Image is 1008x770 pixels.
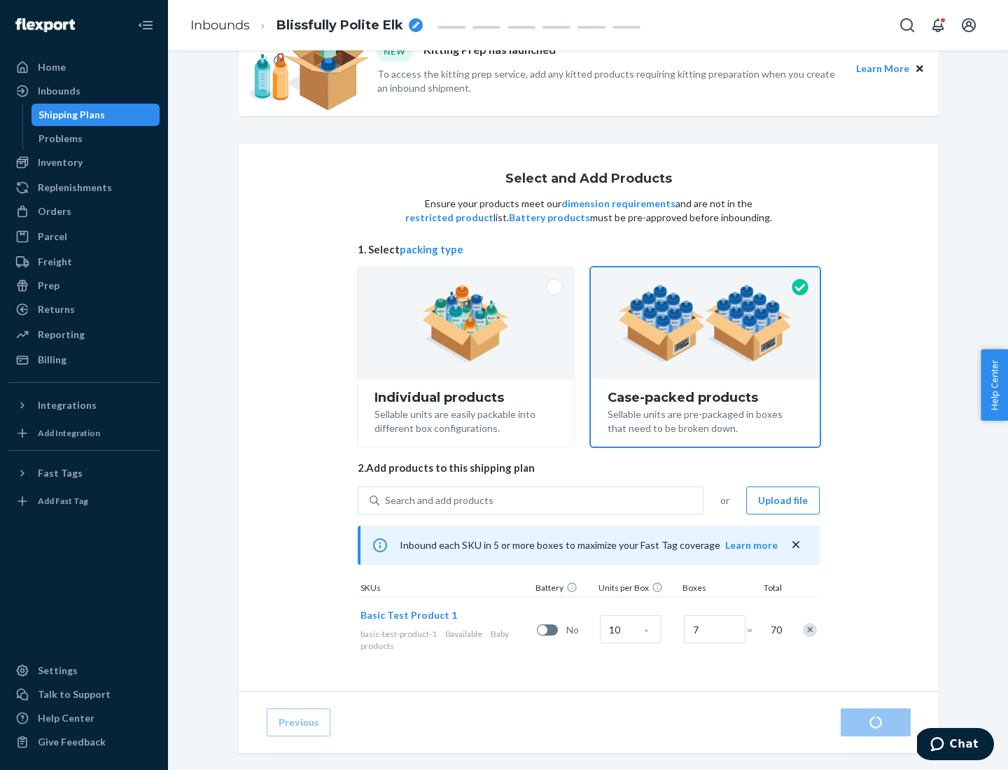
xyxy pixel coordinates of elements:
span: 2. Add products to this shipping plan [358,461,820,475]
div: Sellable units are pre-packaged in boxes that need to be broken down. [608,405,803,435]
img: individual-pack.facf35554cb0f1810c75b2bd6df2d64e.png [422,285,510,362]
button: Learn More [856,61,909,76]
span: basic-test-product-1 [360,629,437,639]
a: Orders [8,200,160,223]
div: Settings [38,664,78,678]
button: Integrations [8,394,160,416]
a: Freight [8,251,160,273]
div: Inbounds [38,84,80,98]
button: Give Feedback [8,731,160,753]
button: Upload file [746,486,820,514]
button: Close Navigation [132,11,160,39]
div: Battery [533,582,596,596]
button: Basic Test Product 1 [360,608,457,622]
div: Home [38,60,66,74]
div: Boxes [680,582,750,596]
button: Previous [267,708,330,736]
span: Blissfully Polite Elk [276,17,403,35]
a: Billing [8,349,160,371]
div: Case-packed products [608,391,803,405]
div: SKUs [358,582,533,596]
button: Learn more [725,538,778,552]
div: NEW [377,42,412,61]
button: Close [912,61,927,76]
a: Prep [8,274,160,297]
span: = [747,623,761,637]
div: Integrations [38,398,97,412]
div: Total [750,582,785,596]
span: or [720,493,729,507]
button: Talk to Support [8,683,160,706]
iframe: Opens a widget where you can chat to one of our agents [917,728,994,763]
a: Add Fast Tag [8,490,160,512]
div: Help Center [38,711,94,725]
div: Units per Box [596,582,680,596]
div: Remove Item [803,623,817,637]
div: Search and add products [385,493,493,507]
a: Inbounds [8,80,160,102]
div: Baby products [360,628,531,652]
button: close [789,538,803,552]
a: Parcel [8,225,160,248]
a: Returns [8,298,160,321]
div: Fast Tags [38,466,83,480]
span: 70 [768,623,782,637]
div: Reporting [38,328,85,342]
div: Individual products [374,391,557,405]
input: Number of boxes [684,615,745,643]
ol: breadcrumbs [179,5,434,46]
button: restricted product [405,211,493,225]
button: Open notifications [924,11,952,39]
div: Inventory [38,155,83,169]
div: Talk to Support [38,687,111,701]
button: dimension requirements [561,197,675,211]
a: Settings [8,659,160,682]
button: Fast Tags [8,462,160,484]
a: Inventory [8,151,160,174]
button: Open account menu [955,11,983,39]
div: Inbound each SKU in 5 or more boxes to maximize your Fast Tag coverage [358,526,820,565]
div: Add Fast Tag [38,495,88,507]
div: Prep [38,279,59,293]
div: Add Integration [38,427,100,439]
div: Billing [38,353,66,367]
p: To access the kitting prep service, add any kitted products requiring kitting preparation when yo... [377,67,843,95]
span: Basic Test Product 1 [360,609,457,621]
span: No [566,623,594,637]
button: Open Search Box [893,11,921,39]
button: Help Center [981,349,1008,421]
h1: Select and Add Products [505,172,672,186]
div: Freight [38,255,72,269]
div: Sellable units are easily packable into different box configurations. [374,405,557,435]
a: Add Integration [8,422,160,444]
p: Kitting Prep has launched [423,42,556,61]
div: Shipping Plans [38,108,105,122]
a: Home [8,56,160,78]
input: Case Quantity [600,615,661,643]
div: Orders [38,204,71,218]
a: Problems [31,127,160,150]
div: Problems [38,132,83,146]
a: Shipping Plans [31,104,160,126]
button: Battery products [509,211,590,225]
a: Replenishments [8,176,160,199]
a: Reporting [8,323,160,346]
img: Flexport logo [15,18,75,32]
div: Give Feedback [38,735,106,749]
a: Inbounds [190,17,250,33]
div: Parcel [38,230,67,244]
div: Replenishments [38,181,112,195]
a: Help Center [8,707,160,729]
button: packing type [400,242,463,257]
p: Ensure your products meet our and are not in the list. must be pre-approved before inbounding. [404,197,773,225]
img: case-pack.59cecea509d18c883b923b81aeac6d0b.png [618,285,792,362]
span: 1. Select [358,242,820,257]
div: Returns [38,302,75,316]
span: 0 available [445,629,482,639]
